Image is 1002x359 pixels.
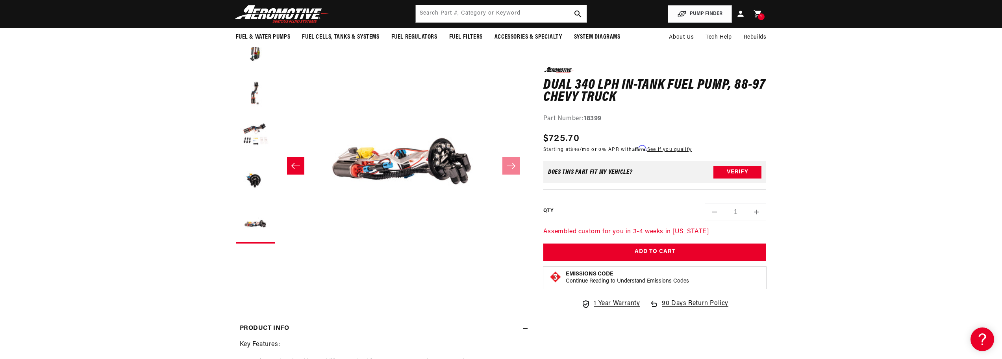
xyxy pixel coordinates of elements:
[236,317,528,340] summary: Product Info
[236,31,528,301] media-gallery: Gallery Viewer
[385,28,443,47] summary: Fuel Regulators
[668,5,732,23] button: PUMP FINDER
[700,28,737,47] summary: Tech Help
[594,299,640,309] span: 1 Year Warranty
[706,33,732,42] span: Tech Help
[230,28,296,47] summary: Fuel & Water Pumps
[449,33,483,41] span: Fuel Filters
[543,243,767,261] button: Add to Cart
[760,13,762,20] span: 1
[443,28,489,47] summary: Fuel Filters
[543,146,692,153] p: Starting at /mo or 0% APR with .
[548,169,633,175] div: Does This part fit My vehicle?
[495,33,562,41] span: Accessories & Specialty
[302,33,379,41] span: Fuel Cells, Tanks & Systems
[236,74,275,113] button: Load image 3 in gallery view
[584,115,602,121] strong: 18399
[236,31,275,70] button: Load image 2 in gallery view
[236,117,275,157] button: Load image 4 in gallery view
[296,28,385,47] summary: Fuel Cells, Tanks & Systems
[569,5,587,22] button: search button
[738,28,772,47] summary: Rebuilds
[543,79,767,104] h1: Dual 340 LPH In-Tank Fuel Pump, 88-97 Chevy Truck
[543,113,767,124] div: Part Number:
[574,33,620,41] span: System Diagrams
[416,5,587,22] input: Search by Part Number, Category or Keyword
[566,278,689,285] p: Continue Reading to Understand Emissions Codes
[391,33,437,41] span: Fuel Regulators
[632,145,646,151] span: Affirm
[566,271,689,285] button: Emissions CodeContinue Reading to Understand Emissions Codes
[570,147,580,152] span: $46
[647,147,692,152] a: See if you qualify - Learn more about Affirm Financing (opens in modal)
[549,271,562,283] img: Emissions code
[568,28,626,47] summary: System Diagrams
[744,33,767,42] span: Rebuilds
[233,5,331,23] img: Aeromotive
[662,299,728,317] span: 90 Days Return Policy
[236,161,275,200] button: Load image 5 in gallery view
[713,166,761,179] button: Verify
[566,271,613,277] strong: Emissions Code
[649,299,728,317] a: 90 Days Return Policy
[236,33,291,41] span: Fuel & Water Pumps
[502,157,520,175] button: Slide right
[543,207,553,214] label: QTY
[236,204,275,244] button: Load image 6 in gallery view
[663,28,700,47] a: About Us
[543,227,767,237] p: Assembled custom for you in 3-4 weeks in [US_STATE]
[287,157,304,175] button: Slide left
[581,299,640,309] a: 1 Year Warranty
[543,132,580,146] span: $725.70
[240,340,524,350] p: Key Features:
[240,324,289,334] h2: Product Info
[489,28,568,47] summary: Accessories & Specialty
[669,34,694,40] span: About Us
